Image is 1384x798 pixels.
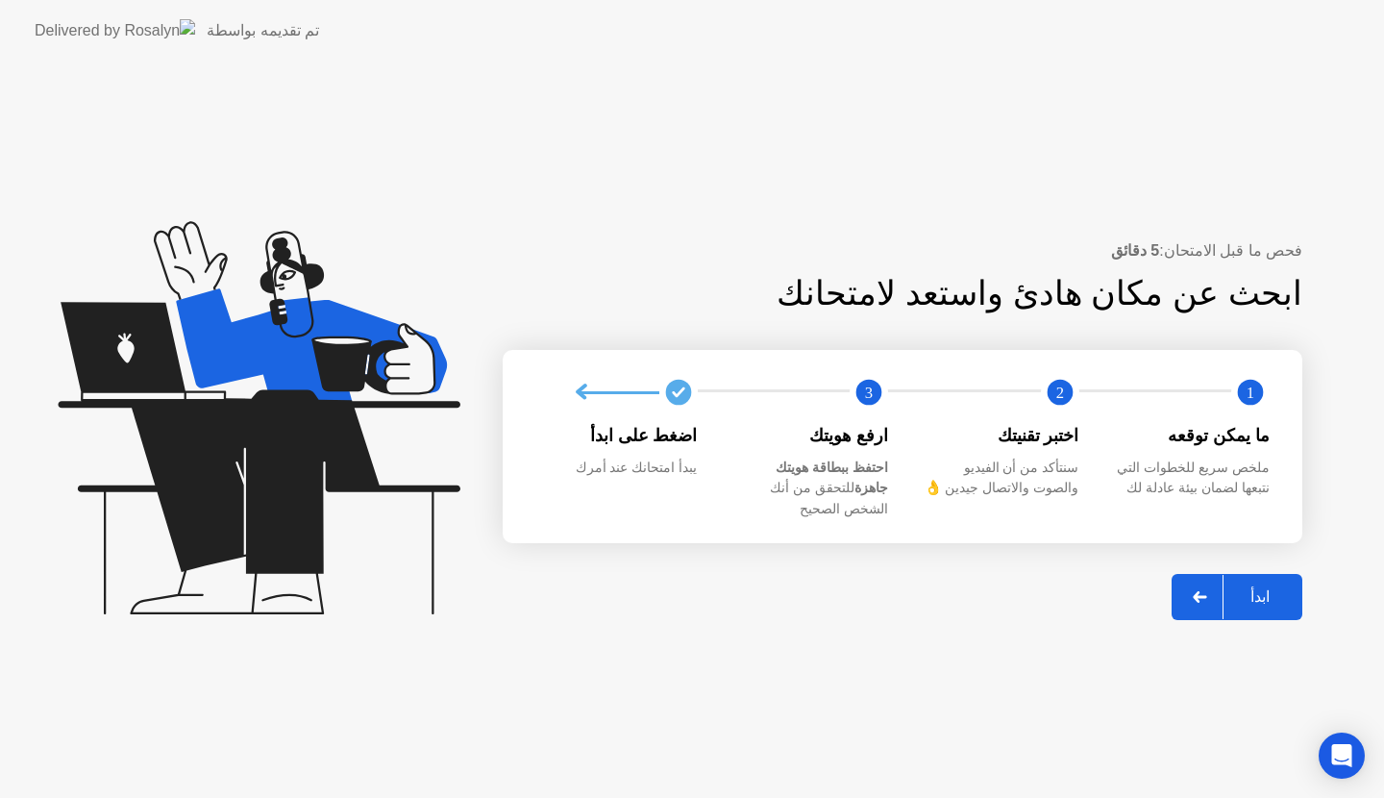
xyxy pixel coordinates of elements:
[729,458,889,520] div: للتحقق من أنك الشخص الصحيح
[729,423,889,448] div: ارفع هويتك
[537,458,698,479] div: يبدأ امتحانك عند أمرك
[503,239,1302,262] div: فحص ما قبل الامتحان:
[35,19,195,41] img: Delivered by Rosalyn
[865,384,873,402] text: 3
[1055,384,1063,402] text: 2
[207,19,319,42] div: تم تقديمه بواسطة
[1110,423,1271,448] div: ما يمكن توقعه
[776,460,888,496] b: احتفظ ببطاقة هويتك جاهزة
[919,423,1079,448] div: اختبر تقنيتك
[1111,242,1159,259] b: 5 دقائق
[919,458,1079,499] div: سنتأكد من أن الفيديو والصوت والاتصال جيدين 👌
[537,423,698,448] div: اضغط على ابدأ
[1319,733,1365,779] div: Open Intercom Messenger
[1223,587,1297,606] div: ابدأ
[1110,458,1271,499] div: ملخص سريع للخطوات التي نتبعها لضمان بيئة عادلة لك
[626,268,1303,319] div: ابحث عن مكان هادئ واستعد لامتحانك
[1172,574,1302,620] button: ابدأ
[1247,384,1254,402] text: 1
